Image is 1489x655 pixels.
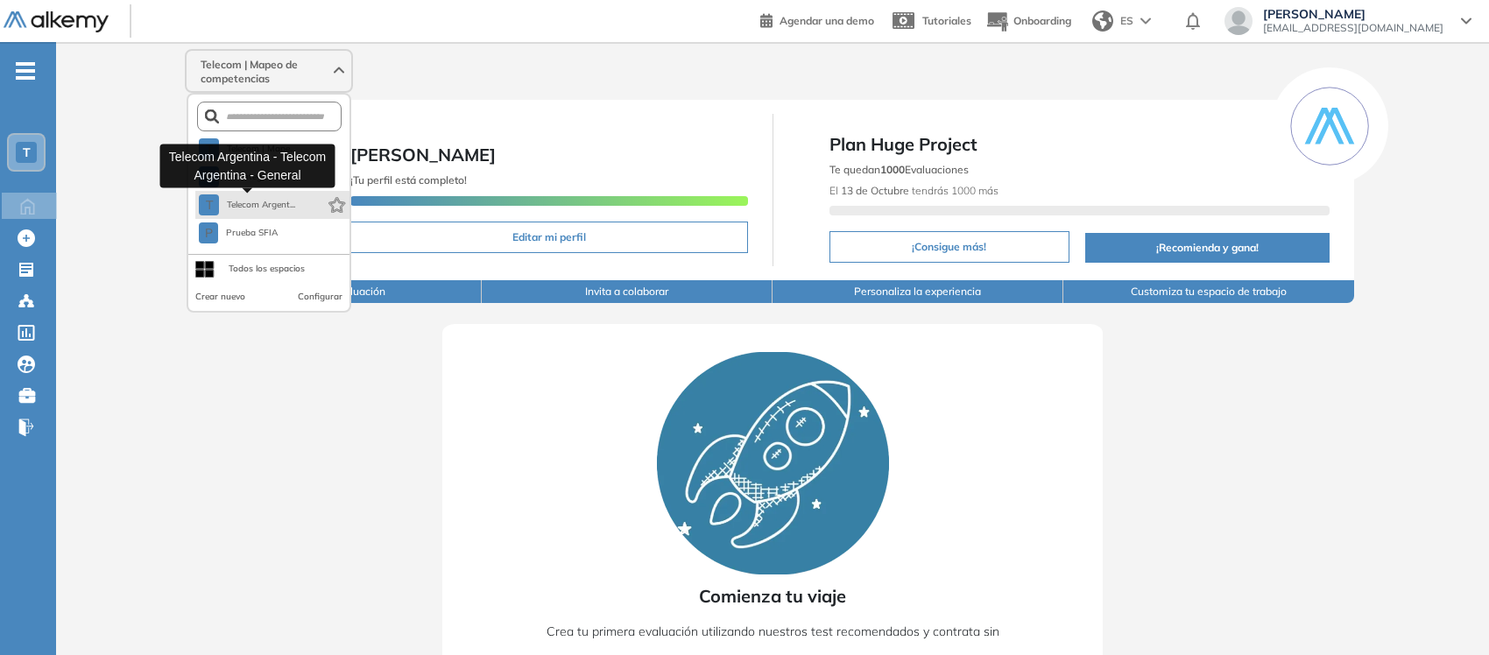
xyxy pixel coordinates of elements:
[1092,11,1113,32] img: world
[482,280,773,303] button: Invita a colaborar
[225,226,279,240] span: Prueba SFIA
[199,222,279,243] button: PPrueba SFIA
[206,198,213,212] span: T
[195,290,245,304] button: Crear nuevo
[23,145,31,159] span: T
[350,144,496,166] span: [PERSON_NAME]
[16,69,35,73] i: -
[1085,233,1329,263] button: ¡Recomienda y gana!
[350,173,467,187] span: ¡Tu perfil está completo!
[657,352,889,574] img: Rocket
[229,262,305,276] div: Todos los espacios
[773,280,1063,303] button: Personaliza la experiencia
[1263,7,1443,21] span: [PERSON_NAME]
[1120,13,1133,29] span: ES
[201,58,330,86] span: Telecom | Mapeo de competencias
[841,184,909,197] b: 13 de Octubre
[780,14,874,27] span: Agendar una demo
[350,222,747,253] button: Editar mi perfil
[922,14,971,27] span: Tutoriales
[699,583,846,609] span: Comienza tu viaje
[985,3,1071,40] button: Onboarding
[1140,18,1151,25] img: arrow
[160,144,335,187] div: Telecom Argentina - Telecom Argentina - General
[829,131,1330,158] span: Plan Huge Project
[829,163,969,176] span: Te quedan Evaluaciones
[205,226,213,240] span: P
[1063,280,1354,303] button: Customiza tu espacio de trabajo
[1013,14,1071,27] span: Onboarding
[226,198,295,212] span: Telecom Argent...
[880,163,905,176] b: 1000
[199,194,295,215] button: TTelecom Argent...
[760,9,874,30] a: Agendar una demo
[1263,21,1443,35] span: [EMAIL_ADDRESS][DOMAIN_NAME]
[298,290,342,304] button: Configurar
[829,231,1070,263] button: ¡Consigue más!
[829,184,999,197] span: El tendrás 1000 más
[4,11,109,33] img: Logo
